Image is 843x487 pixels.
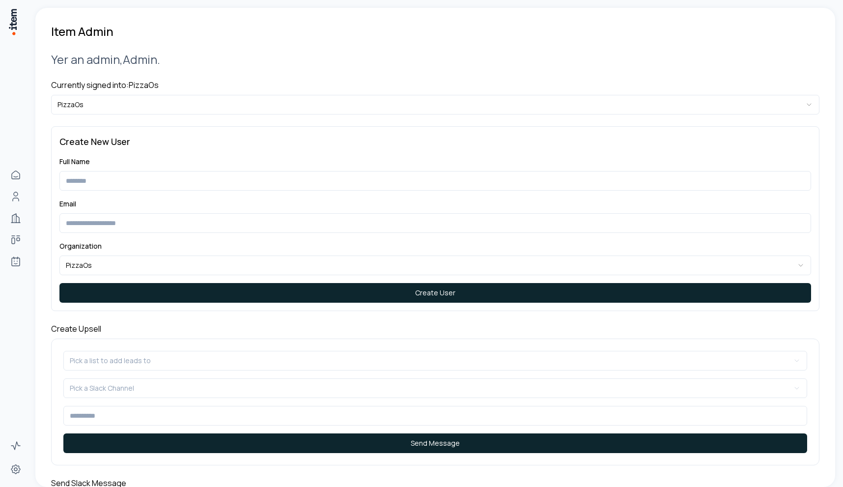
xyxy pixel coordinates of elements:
[51,51,819,67] h2: Yer an admin, Admin .
[6,187,26,206] a: People
[51,79,819,91] h4: Currently signed into: PizzaOs
[51,24,113,39] h1: Item Admin
[6,436,26,456] a: Activity
[59,283,811,303] button: Create User
[51,323,819,335] h4: Create Upsell
[59,157,90,166] label: Full Name
[6,230,26,250] a: Deals
[59,241,102,251] label: Organization
[6,252,26,271] a: Agents
[6,208,26,228] a: Companies
[8,8,18,36] img: Item Brain Logo
[63,433,807,453] button: Send Message
[6,165,26,185] a: Home
[59,135,811,148] h3: Create New User
[6,459,26,479] a: Settings
[59,199,76,208] label: Email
